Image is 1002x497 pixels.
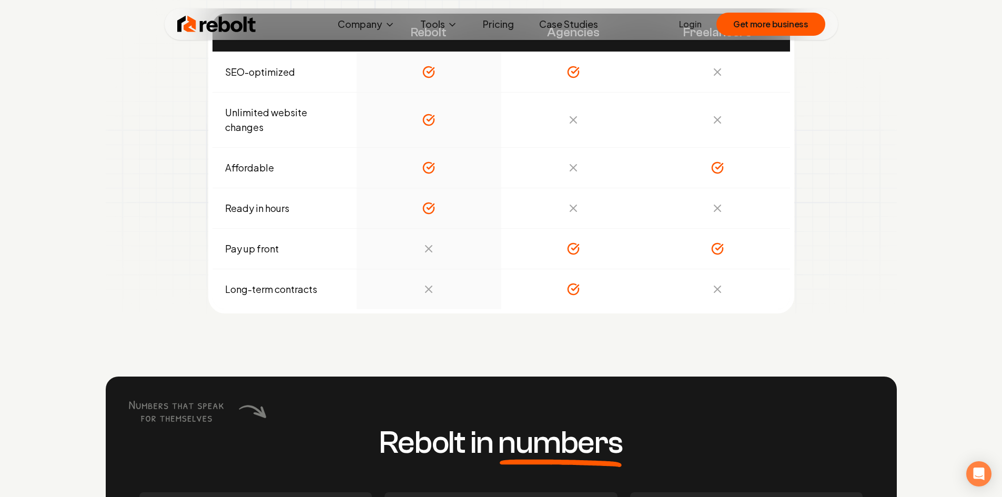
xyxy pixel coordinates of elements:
button: Tools [412,14,466,35]
td: Long-term contracts [212,269,357,309]
a: Case Studies [531,14,606,35]
h3: Rebolt in [379,427,623,459]
a: Pricing [474,14,522,35]
span: numbers [498,427,623,459]
div: Open Intercom Messenger [966,461,991,486]
td: Ready in hours [212,188,357,228]
td: Unlimited website changes [212,92,357,147]
a: Login [679,18,702,31]
td: Pay up front [212,228,357,269]
td: SEO-optimized [212,52,357,92]
button: Get more business [716,13,825,36]
img: Rebolt Logo [177,14,256,35]
td: Affordable [212,147,357,188]
button: Company [329,14,403,35]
